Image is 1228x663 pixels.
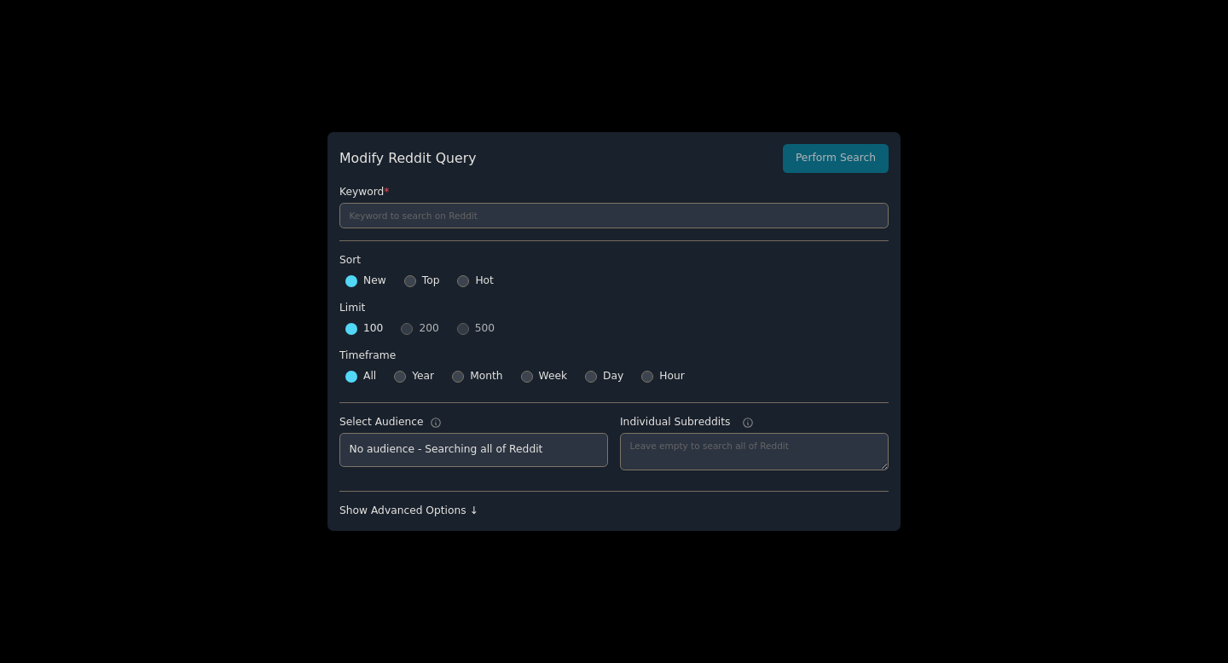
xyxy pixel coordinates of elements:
[339,415,424,430] div: Select Audience
[659,369,685,384] span: Hour
[539,369,568,384] span: Week
[339,203,889,228] input: Keyword to search on Reddit
[339,504,889,519] div: Show Advanced Options ↓
[363,369,376,384] span: All
[470,369,502,384] span: Month
[363,321,383,337] span: 100
[339,343,889,364] label: Timeframe
[620,415,889,430] label: Individual Subreddits
[339,185,889,200] label: Keyword
[412,369,434,384] span: Year
[363,274,386,289] span: New
[475,274,494,289] span: Hot
[339,301,365,316] div: Limit
[339,148,773,170] h2: Modify Reddit Query
[603,369,623,384] span: Day
[339,253,889,268] label: Sort
[422,274,440,289] span: Top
